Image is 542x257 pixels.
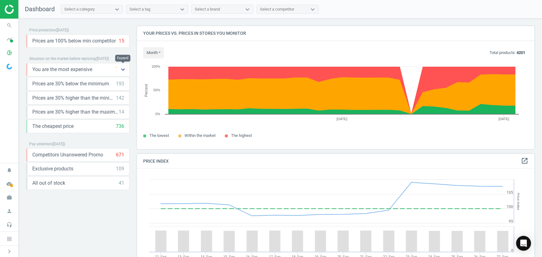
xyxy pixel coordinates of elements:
[32,66,92,73] span: You are the most expensive
[149,133,169,138] span: The lowest
[509,219,513,223] text: 95
[32,165,73,172] span: Exclusive products
[29,56,96,61] span: Situation on the market before repricing
[3,219,15,231] i: headset_mic
[195,7,220,12] div: Select a brand
[3,192,15,203] i: work
[29,28,56,32] span: Price protection
[116,80,124,87] div: 193
[507,190,513,195] text: 105
[516,193,520,210] tspan: Price Index
[32,109,119,115] span: Prices are 30% higher than the maximal
[511,248,513,252] text: 0
[32,38,116,44] span: Prices are 100% below min competitor
[32,151,103,158] span: Competitors Unanswered Promo
[32,80,109,87] span: Prices are 30% below the minimum
[116,123,124,130] div: 736
[116,66,124,73] div: 701
[153,88,160,92] text: 50%
[490,50,525,56] p: Total products:
[7,64,12,70] img: wGWNvw8QSZomAAAAABJRU5ErkJggg==
[155,112,160,116] text: 0%
[3,164,15,176] i: notifications
[3,47,15,59] i: pie_chart_outlined
[115,55,130,61] div: Expand
[2,247,17,255] button: chevron_right
[32,95,116,101] span: Prices are 30% higher than the minimum
[32,180,65,187] span: All out of stock
[3,205,15,217] i: person
[137,154,535,169] h4: Price Index
[143,47,164,58] button: month
[116,151,124,158] div: 671
[29,142,52,146] span: Pay attention
[52,142,65,146] span: ( [DATE] )
[116,95,124,101] div: 142
[3,33,15,45] i: timeline
[56,28,69,32] span: ( [DATE] )
[119,66,127,73] i: keyboard_arrow_down
[3,20,15,31] i: search
[517,50,525,55] b: 4201
[507,205,513,209] text: 100
[119,180,124,187] div: 41
[260,7,294,12] div: Select a competitor
[521,157,528,165] a: open_in_new
[130,7,150,12] div: Select a tag
[3,178,15,190] i: cloud_done
[116,165,124,172] div: 109
[64,7,95,12] div: Select a category
[5,5,49,14] img: ajHJNr6hYgQAAAAASUVORK5CYII=
[337,117,348,121] tspan: [DATE]
[96,56,109,61] span: ( [DATE] )
[6,248,13,255] i: chevron_right
[32,123,74,130] span: The cheapest price
[152,65,160,68] text: 100%
[231,133,252,138] span: The highest
[25,5,55,13] span: Dashboard
[184,133,216,138] span: Within the market
[137,26,535,41] h4: Your prices vs. prices in stores you monitor
[119,109,124,115] div: 14
[117,63,129,76] button: keyboard_arrow_down
[119,38,124,44] div: 15
[516,236,531,251] div: Open Intercom Messenger
[499,117,509,121] tspan: [DATE]
[144,84,148,97] tspan: Percent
